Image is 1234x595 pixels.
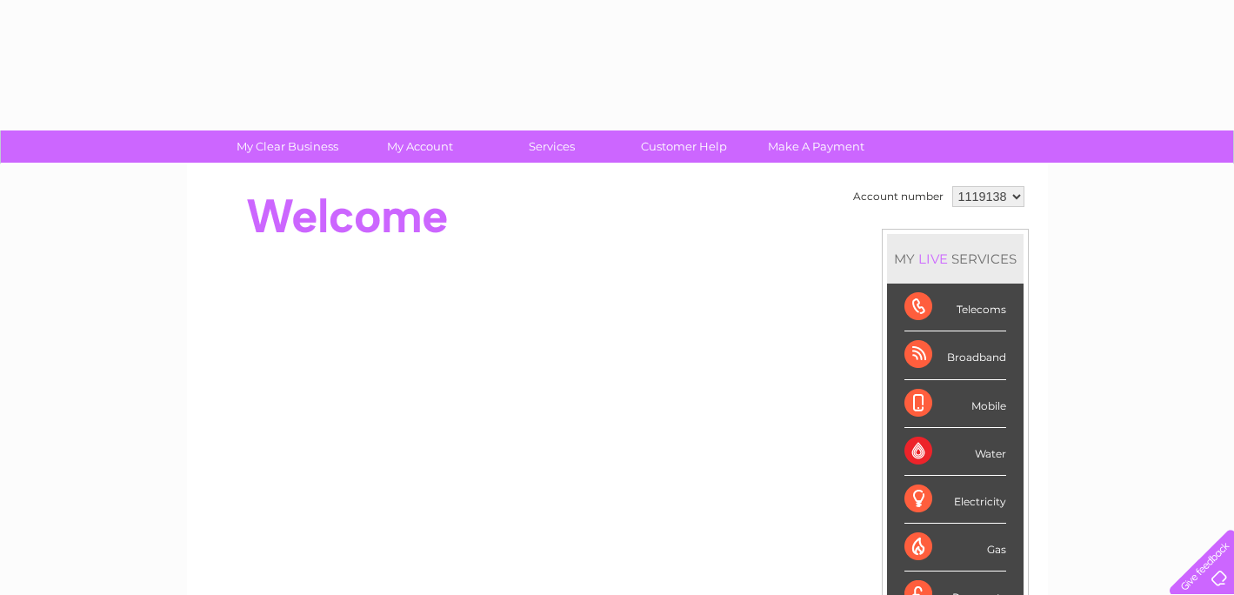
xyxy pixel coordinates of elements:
a: Customer Help [612,130,756,163]
td: Account number [849,182,948,211]
div: Mobile [904,380,1006,428]
div: Telecoms [904,284,1006,331]
div: LIVE [915,251,951,267]
a: Make A Payment [744,130,888,163]
div: Water [904,428,1006,476]
a: Services [480,130,624,163]
div: Electricity [904,476,1006,524]
div: MY SERVICES [887,234,1024,284]
a: My Account [348,130,491,163]
div: Gas [904,524,1006,572]
a: My Clear Business [216,130,359,163]
div: Broadband [904,331,1006,379]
